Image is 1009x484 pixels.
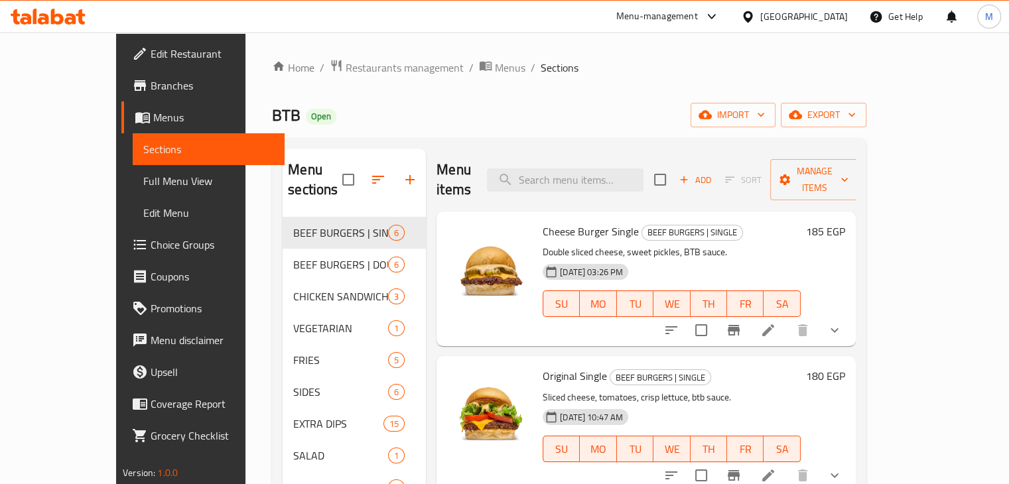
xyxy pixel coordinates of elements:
[580,290,616,317] button: MO
[151,332,274,348] span: Menu disclaimer
[283,280,426,312] div: CHICKEN SANDWICHES3
[610,369,711,385] div: BEEF BURGERS | SINGLE
[732,440,758,459] span: FR
[293,320,388,336] span: VEGETARIAN
[272,100,301,130] span: BTB
[655,314,687,346] button: sort-choices
[622,440,648,459] span: TU
[384,418,404,430] span: 15
[617,290,653,317] button: TU
[283,344,426,376] div: FRIES5
[543,366,607,386] span: Original Single
[543,290,580,317] button: SU
[283,217,426,249] div: BEEF BURGERS | SINGLE6
[555,411,628,424] span: [DATE] 10:47 AM
[388,257,405,272] div: items
[437,160,471,200] h2: Menu items
[791,107,856,123] span: export
[616,9,698,25] div: Menu-management
[543,436,580,462] button: SU
[388,448,405,463] div: items
[760,9,848,24] div: [GEOGRAPHIC_DATA]
[389,290,404,303] span: 3
[827,467,842,483] svg: Show Choices
[157,464,178,481] span: 1.0.0
[770,159,859,200] button: Manage items
[121,229,285,261] a: Choice Groups
[985,9,993,24] span: M
[718,314,750,346] button: Branch-specific-item
[549,294,574,314] span: SU
[293,416,383,432] div: EXTRA DIPS
[691,436,727,462] button: TH
[389,259,404,271] span: 6
[283,408,426,440] div: EXTRA DIPS15
[306,111,336,122] span: Open
[659,440,685,459] span: WE
[388,384,405,400] div: items
[674,170,716,190] span: Add item
[293,384,388,400] span: SIDES
[133,133,285,165] a: Sections
[383,416,405,432] div: items
[283,440,426,471] div: SALAD1
[293,448,388,463] span: SALAD
[143,141,274,157] span: Sections
[760,322,776,338] a: Edit menu item
[394,164,426,196] button: Add section
[653,290,690,317] button: WE
[389,354,404,367] span: 5
[674,170,716,190] button: Add
[320,60,324,76] li: /
[787,314,819,346] button: delete
[691,103,775,127] button: import
[283,312,426,344] div: VEGETARIAN1
[151,300,274,316] span: Promotions
[121,38,285,70] a: Edit Restaurant
[716,170,770,190] span: Select section first
[153,109,274,125] span: Menus
[495,60,525,76] span: Menus
[653,436,690,462] button: WE
[388,352,405,368] div: items
[362,164,394,196] span: Sort sections
[549,440,574,459] span: SU
[827,322,842,338] svg: Show Choices
[121,261,285,292] a: Coupons
[487,168,643,192] input: search
[769,440,795,459] span: SA
[143,205,274,221] span: Edit Menu
[659,294,685,314] span: WE
[696,440,722,459] span: TH
[283,249,426,280] div: BEEF BURGERS | DOUBLE6
[389,450,404,462] span: 1
[585,294,611,314] span: MO
[293,352,388,368] span: FRIES
[143,173,274,189] span: Full Menu View
[151,78,274,93] span: Branches
[388,225,405,241] div: items
[346,60,464,76] span: Restaurants management
[617,436,653,462] button: TU
[272,59,866,76] nav: breadcrumb
[642,225,742,240] span: BEEF BURGERS | SINGLE
[293,225,388,241] div: BEEF BURGERS | SINGLE
[646,166,674,194] span: Select section
[121,388,285,420] a: Coverage Report
[641,225,743,241] div: BEEF BURGERS | SINGLE
[388,288,405,304] div: items
[293,288,388,304] div: CHICKEN SANDWICHES
[121,324,285,356] a: Menu disclaimer
[781,103,866,127] button: export
[121,70,285,101] a: Branches
[330,59,464,76] a: Restaurants management
[687,316,715,344] span: Select to update
[447,367,532,452] img: Original Single
[151,46,274,62] span: Edit Restaurant
[306,109,336,125] div: Open
[819,314,850,346] button: show more
[334,166,362,194] span: Select all sections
